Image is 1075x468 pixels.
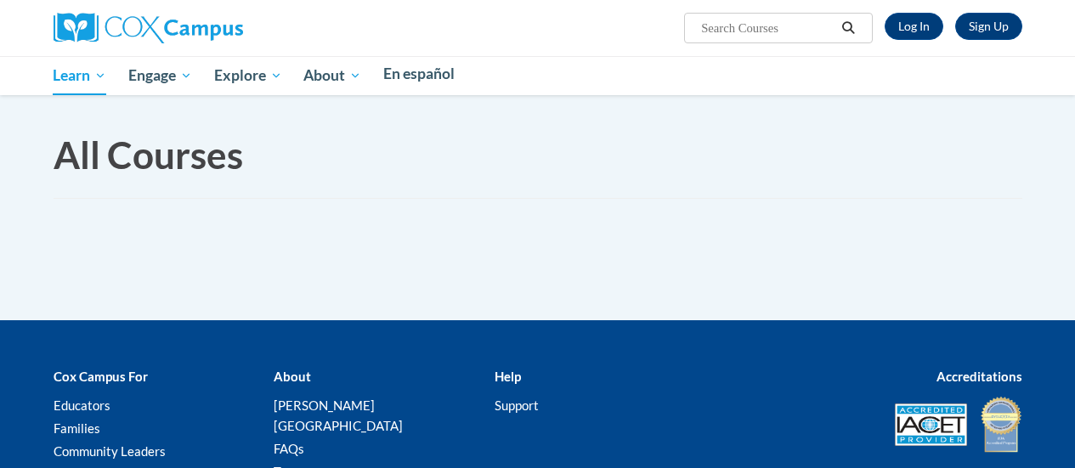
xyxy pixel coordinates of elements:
a: Educators [54,398,110,413]
a: Log In [885,13,943,40]
a: Families [54,420,100,436]
b: Accreditations [936,369,1022,384]
span: Explore [214,65,282,86]
b: Cox Campus For [54,369,148,384]
span: About [303,65,361,86]
a: En español [372,56,466,92]
i:  [840,22,856,35]
img: Accredited IACET® Provider [895,403,967,446]
b: Help [495,369,521,384]
b: About [274,369,311,384]
a: Explore [203,56,293,95]
span: Learn [53,65,106,86]
span: All Courses [54,133,243,177]
button: Search [835,18,861,38]
input: Search Courses [699,18,835,38]
div: Main menu [41,56,1035,95]
a: Support [495,398,539,413]
a: [PERSON_NAME][GEOGRAPHIC_DATA] [274,398,403,433]
a: Community Leaders [54,443,166,459]
a: About [292,56,372,95]
a: Register [955,13,1022,40]
img: IDA® Accredited [980,395,1022,454]
span: Engage [128,65,192,86]
a: Engage [117,56,203,95]
a: Cox Campus [54,20,243,34]
span: En español [383,65,455,82]
a: Learn [42,56,118,95]
a: FAQs [274,441,304,456]
img: Cox Campus [54,13,243,43]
